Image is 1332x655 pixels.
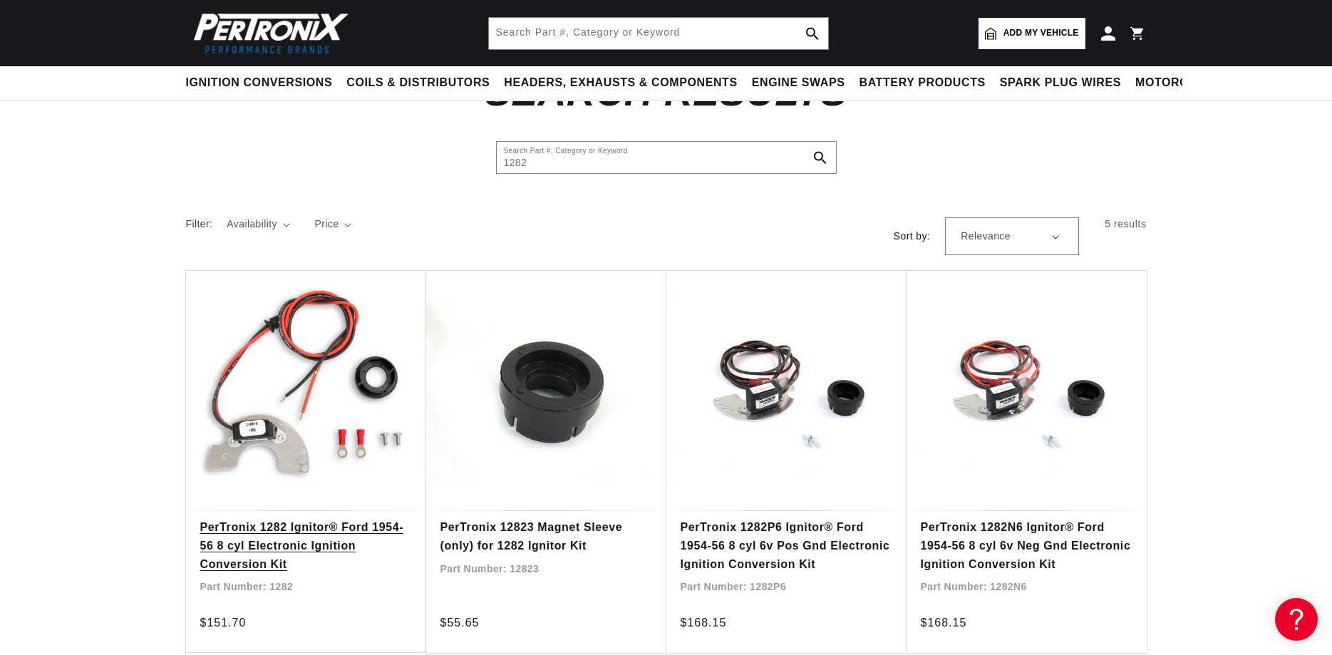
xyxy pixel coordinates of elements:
input: Search Part #, Category or Keyword [489,18,828,49]
button: Search Part #, Category or Keyword [805,142,836,173]
summary: Motorcycle [1128,66,1227,100]
span: Battery Products [859,76,986,91]
a: PerTronix 1282 Ignitor® Ford 1954-56 8 cyl Electronic Ignition Conversion Kit [200,518,412,573]
span: Availability [227,217,277,232]
a: PerTronix 1282N6 Ignitor® Ford 1954-56 8 cyl 6v Neg Gnd Electronic Ignition Conversion Kit [921,518,1132,573]
input: Search Part #, Category or Keyword [497,142,836,173]
summary: Battery Products [852,66,993,100]
span: Motorcycle [1135,76,1220,91]
summary: Engine Swaps [745,66,852,100]
summary: Price [315,217,351,232]
img: Pertronix [186,9,350,58]
summary: Coils & Distributors [339,66,497,100]
span: Coils & Distributors [346,76,490,91]
summary: Availability (0 selected) [227,217,289,232]
span: 5 results [1105,218,1146,229]
span: Price [315,217,339,232]
span: Ignition Conversions [186,76,333,91]
a: PerTronix 12823 Magnet Sleeve (only) for 1282 Ignitor Kit [440,518,652,555]
button: search button [797,18,828,49]
summary: Spark Plug Wires [993,66,1128,100]
span: Spark Plug Wires [1000,76,1121,91]
a: Add my vehicle [979,18,1085,49]
summary: Headers, Exhausts & Components [497,66,744,100]
h1: Search results [186,76,1147,109]
label: Sort by: [894,230,930,242]
a: PerTronix 1282P6 Ignitor® Ford 1954-56 8 cyl 6v Pos Gnd Electronic Ignition Conversion Kit [681,518,892,573]
span: Headers, Exhausts & Components [504,76,737,91]
h2: Filter: [186,217,213,232]
summary: Ignition Conversions [186,66,340,100]
span: Add my vehicle [1003,26,1079,40]
span: Engine Swaps [752,76,845,91]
